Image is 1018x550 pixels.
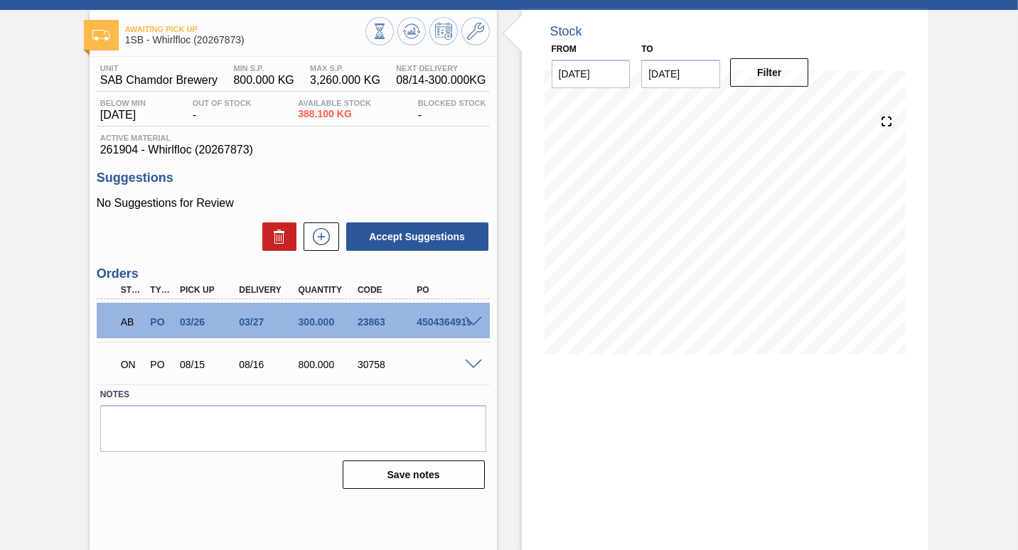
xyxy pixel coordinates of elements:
[354,285,419,295] div: Code
[641,60,720,88] input: mm/dd/yyyy
[146,316,176,328] div: Purchase order
[298,99,371,107] span: Available Stock
[100,64,218,72] span: Unit
[235,316,300,328] div: 03/27/2025
[176,359,241,370] div: 08/15/2025
[100,134,486,142] span: Active Material
[235,359,300,370] div: 08/16/2025
[121,359,143,370] p: ON
[354,359,419,370] div: 30758
[343,460,485,489] button: Save notes
[296,222,339,251] div: New suggestion
[146,359,176,370] div: Purchase order
[396,74,486,87] span: 08/14 - 300.000 KG
[413,285,478,295] div: PO
[189,99,255,122] div: -
[295,359,360,370] div: 800.000
[233,74,294,87] span: 800.000 KG
[552,60,631,88] input: mm/dd/yyyy
[235,285,300,295] div: Delivery
[117,285,146,295] div: Step
[176,285,241,295] div: Pick up
[310,74,380,87] span: 3,260.000 KG
[414,99,490,122] div: -
[100,74,218,87] span: SAB Chamdor Brewery
[365,17,394,45] button: Stocks Overview
[121,316,143,328] p: AB
[418,99,486,107] span: Blocked Stock
[100,99,146,107] span: Below Min
[146,285,176,295] div: Type
[176,316,241,328] div: 03/26/2025
[92,30,110,41] img: Ícone
[125,25,365,33] span: Awaiting Pick Up
[550,24,582,39] div: Stock
[295,316,360,328] div: 300.000
[346,222,488,251] button: Accept Suggestions
[310,64,380,72] span: MAX S.P.
[100,109,146,122] span: [DATE]
[97,266,490,281] h3: Orders
[397,17,426,45] button: Update Chart
[233,64,294,72] span: MIN S.P.
[100,144,486,156] span: 261904 - Whirlfloc (20267873)
[117,349,146,380] div: Negotiating Order
[396,64,486,72] span: Next Delivery
[354,316,419,328] div: 23863
[97,197,490,210] p: No Suggestions for Review
[552,44,577,54] label: From
[193,99,252,107] span: Out Of Stock
[461,17,490,45] button: Go to Master Data / General
[413,316,478,328] div: 4504364919
[125,35,365,45] span: 1SB - Whirlfloc (20267873)
[255,222,296,251] div: Delete Suggestions
[97,171,490,185] h3: Suggestions
[117,306,146,338] div: Awaiting Pick Up
[730,58,809,87] button: Filter
[298,109,371,119] span: 388.100 KG
[429,17,458,45] button: Schedule Inventory
[641,44,653,54] label: to
[339,221,490,252] div: Accept Suggestions
[100,384,486,405] label: Notes
[295,285,360,295] div: Quantity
